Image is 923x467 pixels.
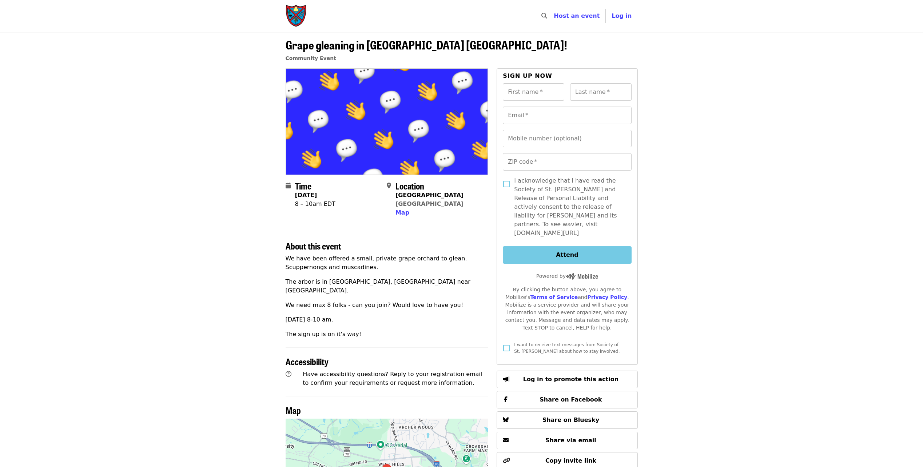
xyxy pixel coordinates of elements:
div: 8 – 10am EDT [295,200,335,208]
button: Attend [503,246,631,264]
input: Last name [570,83,632,101]
span: Map [395,209,409,216]
span: Map [286,404,301,416]
strong: [GEOGRAPHIC_DATA] [395,192,464,199]
img: Grape gleaning in Durham NC! organized by Society of St. Andrew [286,69,488,174]
p: We need max 8 folks - can you join? Would love to have you! [286,301,488,310]
div: By clicking the button above, you agree to Mobilize's and . Mobilize is a service provider and wi... [503,286,631,332]
span: I want to receive text messages from Society of St. [PERSON_NAME] about how to stay involved. [514,342,620,354]
span: About this event [286,239,341,252]
button: Share via email [497,432,637,449]
input: Mobile number (optional) [503,130,631,147]
span: I acknowledge that I have read the Society of St. [PERSON_NAME] and Release of Personal Liability... [514,176,625,238]
i: calendar icon [286,182,291,189]
input: Search [552,7,557,25]
button: Map [395,208,409,217]
i: map-marker-alt icon [387,182,391,189]
button: Log in to promote this action [497,371,637,388]
button: Share on Facebook [497,391,637,408]
i: search icon [541,12,547,19]
p: We have been offered a small, private grape orchard to glean. Scuppernongs and muscadines. [286,254,488,272]
span: Share on Facebook [540,396,602,403]
a: Host an event [554,12,600,19]
p: The arbor is in [GEOGRAPHIC_DATA], [GEOGRAPHIC_DATA] near [GEOGRAPHIC_DATA]. [286,278,488,295]
span: Grape gleaning in [GEOGRAPHIC_DATA] [GEOGRAPHIC_DATA]! [286,36,567,53]
button: Share on Bluesky [497,411,637,429]
a: Terms of Service [530,294,578,300]
span: Time [295,179,311,192]
span: Share via email [545,437,596,444]
p: [DATE] 8-10 am. [286,315,488,324]
span: Copy invite link [545,457,596,464]
p: The sign up is on it's way! [286,330,488,339]
span: Location [395,179,424,192]
input: Email [503,107,631,124]
span: Powered by [536,273,598,279]
span: Accessibility [286,355,329,368]
a: [GEOGRAPHIC_DATA] [395,200,464,207]
span: Log in to promote this action [523,376,618,383]
input: First name [503,83,564,101]
span: Share on Bluesky [542,416,600,423]
i: question-circle icon [286,371,291,378]
input: ZIP code [503,153,631,171]
span: Have accessibility questions? Reply to your registration email to confirm your requirements or re... [303,371,482,386]
a: Privacy Policy [587,294,627,300]
img: Society of St. Andrew - Home [286,4,307,28]
button: Log in [606,9,637,23]
a: Community Event [286,55,336,61]
img: Powered by Mobilize [566,273,598,280]
strong: [DATE] [295,192,317,199]
span: Sign up now [503,72,552,79]
span: Log in [612,12,632,19]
